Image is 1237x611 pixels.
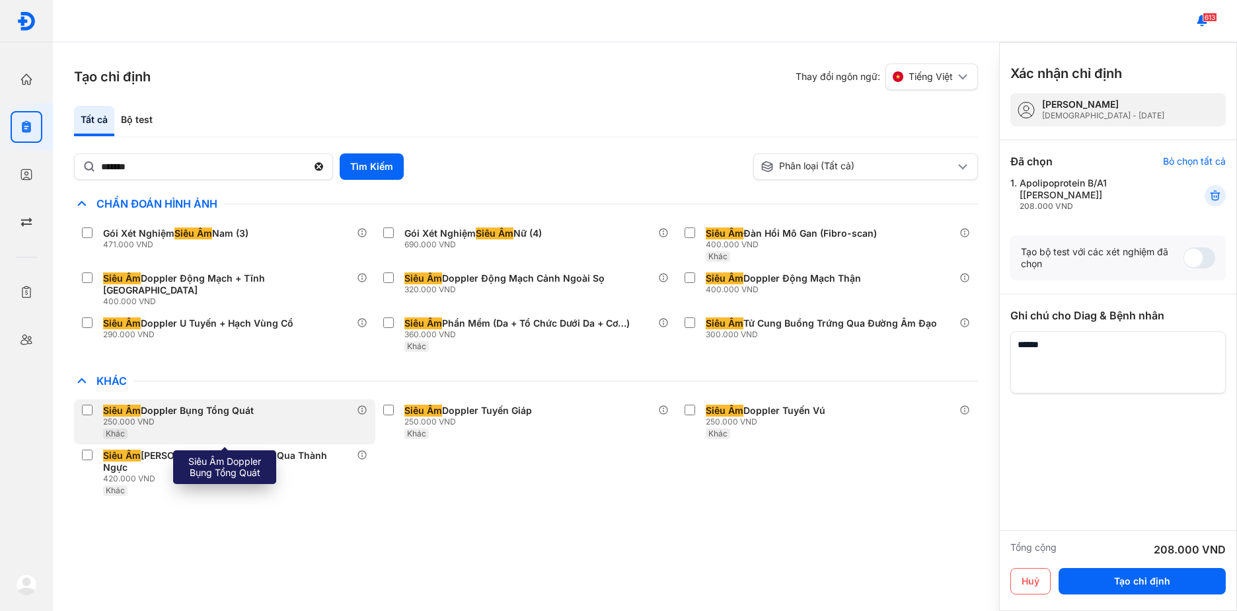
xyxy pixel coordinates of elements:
div: Tổng cộng [1010,542,1057,557]
span: Siêu Âm [103,317,141,329]
div: 250.000 VND [103,417,259,427]
span: Khác [708,251,728,261]
span: Siêu Âm [174,227,212,239]
div: Đã chọn [1010,153,1053,169]
div: 471.000 VND [103,239,254,250]
div: Tất cả [74,106,114,136]
div: Bỏ chọn tất cả [1163,155,1226,167]
span: Khác [407,428,426,438]
span: Siêu Âm [103,272,141,284]
div: 400.000 VND [706,239,882,250]
span: Siêu Âm [706,272,743,284]
div: 300.000 VND [706,329,942,340]
div: Phần Mềm (Da + Tổ Chức Dưới Da + Cơ…) [404,317,630,329]
div: Gói Xét Nghiệm Nữ (4) [404,227,542,239]
div: 208.000 VND [1020,201,1172,212]
div: Gói Xét Nghiệm Nam (3) [103,227,248,239]
span: Siêu Âm [706,227,743,239]
div: Phân loại (Tất cả) [761,160,955,173]
span: Siêu Âm [706,405,743,417]
div: Ghi chú cho Diag & Bệnh nhân [1010,307,1226,323]
div: 400.000 VND [706,284,866,295]
span: Tiếng Việt [909,71,953,83]
div: 290.000 VND [103,329,299,340]
div: 320.000 VND [404,284,610,295]
div: Doppler U Tuyến + Hạch Vùng Cổ [103,317,293,329]
div: Tử Cung Buồng Trứng Qua Đường Âm Đạo [706,317,937,329]
span: Khác [407,341,426,351]
h3: Xác nhận chỉ định [1010,64,1122,83]
div: Doppler Động Mạch Thận [706,272,861,284]
button: Tạo chỉ định [1059,568,1226,594]
h3: Tạo chỉ định [74,67,151,86]
div: [PERSON_NAME] + Màng Tim Qua Thành Ngực [103,450,352,473]
span: Siêu Âm [706,317,743,329]
div: 1. [1010,177,1172,212]
div: [DEMOGRAPHIC_DATA] - [DATE] [1042,110,1164,121]
div: Thay đổi ngôn ngữ: [796,63,978,90]
div: 420.000 VND [103,473,357,484]
div: Tạo bộ test với các xét nghiệm đã chọn [1021,246,1183,270]
div: 400.000 VND [103,296,357,307]
div: 208.000 VND [1154,542,1226,557]
div: Bộ test [114,106,159,136]
div: Doppler Động Mạch + Tĩnh [GEOGRAPHIC_DATA] [103,272,352,296]
div: Doppler Tuyến Vú [706,405,825,417]
div: 690.000 VND [404,239,547,250]
div: Apolipoprotein B/A1 [[PERSON_NAME]] [1020,177,1172,212]
button: Tìm Kiếm [340,153,404,180]
div: Doppler Động Mạch Cảnh Ngoài Sọ [404,272,605,284]
span: Siêu Âm [404,317,442,329]
span: Khác [106,485,125,495]
div: Doppler Tuyến Giáp [404,405,532,417]
span: Siêu Âm [103,450,141,462]
span: Khác [106,428,125,438]
span: Khác [90,374,133,387]
span: Siêu Âm [404,272,442,284]
span: Siêu Âm [476,227,513,239]
img: logo [16,574,37,595]
div: 360.000 VND [404,329,635,340]
button: Huỷ [1010,568,1051,594]
span: Siêu Âm [404,405,442,417]
img: logo [17,11,36,31]
div: [PERSON_NAME] [1042,99,1164,110]
span: Siêu Âm [103,405,141,417]
div: 250.000 VND [706,417,831,427]
div: 250.000 VND [404,417,537,427]
span: 613 [1203,13,1217,22]
div: Doppler Bụng Tổng Quát [103,405,254,417]
span: Chẩn Đoán Hình Ảnh [90,197,224,210]
div: Đàn Hồi Mô Gan (Fibro-scan) [706,227,877,239]
span: Khác [708,428,728,438]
